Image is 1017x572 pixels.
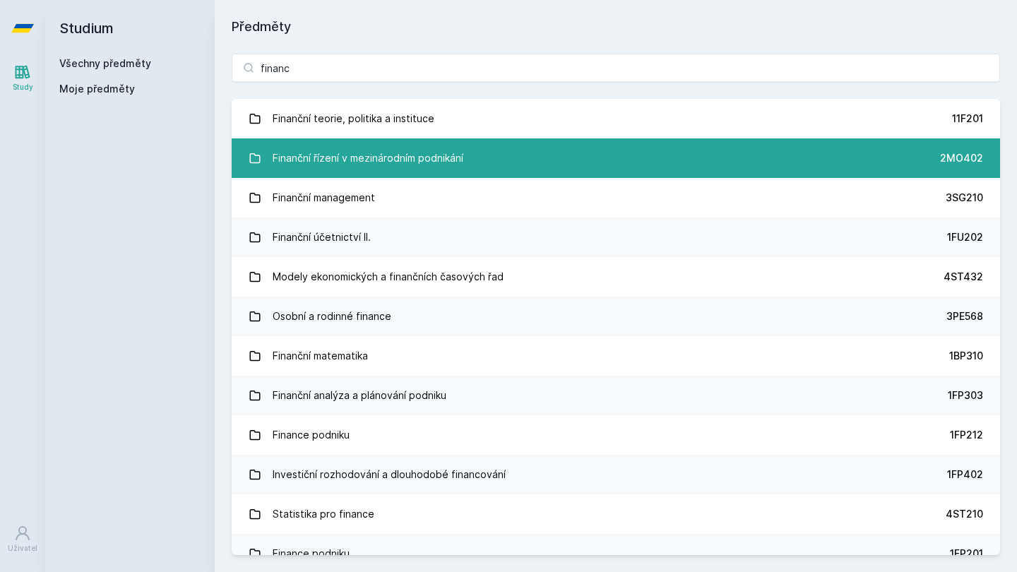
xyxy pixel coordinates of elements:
a: Modely ekonomických a finančních časových řad 4ST432 [232,257,1000,297]
div: Finanční teorie, politika a instituce [273,105,434,133]
div: Finanční účetnictví II. [273,223,371,251]
input: Název nebo ident předmětu… [232,54,1000,82]
div: Statistika pro finance [273,500,374,528]
div: Finanční matematika [273,342,368,370]
div: 1FP201 [950,547,983,561]
div: Finanční analýza a plánování podniku [273,381,446,410]
div: Investiční rozhodování a dlouhodobé financování [273,460,506,489]
div: 3SG210 [946,191,983,205]
div: 1FP212 [950,428,983,442]
a: Všechny předměty [59,57,151,69]
a: Investiční rozhodování a dlouhodobé financování 1FP402 [232,455,1000,494]
a: Finanční analýza a plánování podniku 1FP303 [232,376,1000,415]
div: 1FU202 [947,230,983,244]
a: Finanční řízení v mezinárodním podnikání 2MO402 [232,138,1000,178]
div: Finanční řízení v mezinárodním podnikání [273,144,463,172]
a: Osobní a rodinné finance 3PE568 [232,297,1000,336]
div: Finanční management [273,184,375,212]
div: Uživatel [8,543,37,554]
a: Finanční teorie, politika a instituce 11F201 [232,99,1000,138]
div: Finance podniku [273,421,350,449]
div: 11F201 [952,112,983,126]
div: 1BP310 [949,349,983,363]
a: Finanční matematika 1BP310 [232,336,1000,376]
div: 4ST210 [946,507,983,521]
div: Finance podniku [273,540,350,568]
div: 1FP303 [948,388,983,403]
a: Finance podniku 1FP212 [232,415,1000,455]
span: Moje předměty [59,82,135,96]
div: 1FP402 [947,467,983,482]
a: Uživatel [3,518,42,561]
div: Osobní a rodinné finance [273,302,391,330]
a: Finanční management 3SG210 [232,178,1000,218]
div: Modely ekonomických a finančních časových řad [273,263,504,291]
h1: Předměty [232,17,1000,37]
div: 3PE568 [946,309,983,323]
div: 2MO402 [940,151,983,165]
div: Study [13,82,33,93]
div: 4ST432 [944,270,983,284]
a: Study [3,56,42,100]
a: Finanční účetnictví II. 1FU202 [232,218,1000,257]
a: Statistika pro finance 4ST210 [232,494,1000,534]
